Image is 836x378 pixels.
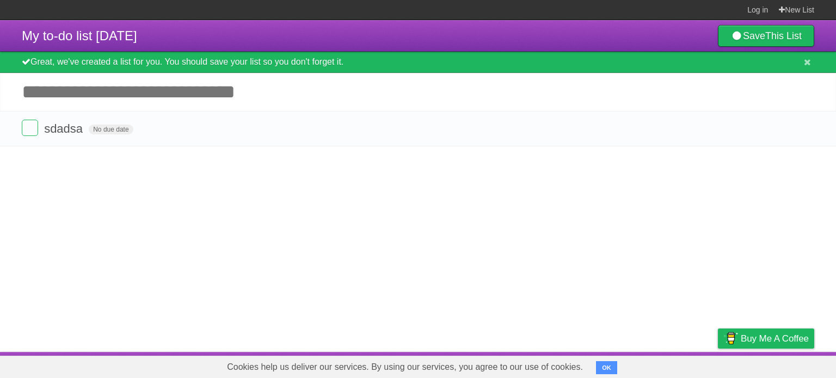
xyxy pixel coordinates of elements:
a: About [573,355,596,375]
span: Buy me a coffee [741,329,809,348]
button: OK [596,361,617,374]
span: My to-do list [DATE] [22,28,137,43]
label: Done [22,120,38,136]
span: Cookies help us deliver our services. By using our services, you agree to our use of cookies. [216,356,594,378]
span: No due date [89,125,133,134]
a: Suggest a feature [746,355,814,375]
a: Terms [667,355,691,375]
a: SaveThis List [718,25,814,47]
a: Buy me a coffee [718,329,814,349]
b: This List [765,30,802,41]
a: Privacy [704,355,732,375]
a: Developers [609,355,653,375]
img: Buy me a coffee [723,329,738,348]
span: sdadsa [44,122,85,135]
